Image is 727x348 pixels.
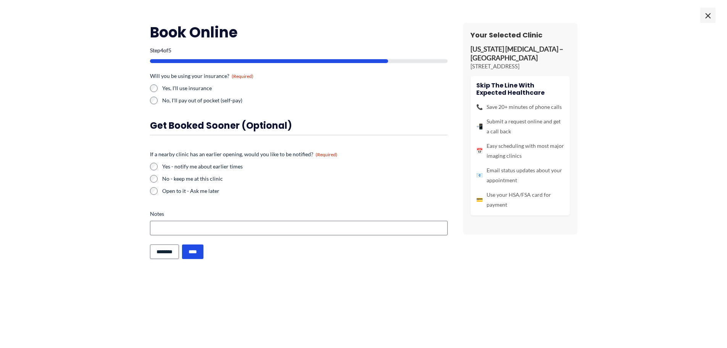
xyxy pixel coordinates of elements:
label: Notes [150,210,448,218]
h3: Your Selected Clinic [471,31,570,39]
span: (Required) [232,73,253,79]
label: Yes - notify me about earlier times [162,163,448,170]
p: [US_STATE] [MEDICAL_DATA] – [GEOGRAPHIC_DATA] [471,45,570,63]
h2: Book Online [150,23,448,42]
label: Yes, I'll use insurance [162,84,296,92]
p: Step of [150,48,448,53]
li: Save 20+ minutes of phone calls [476,102,564,112]
span: 5 [168,47,171,53]
li: Easy scheduling with most major imaging clinics [476,141,564,161]
span: × [700,8,716,23]
legend: Will you be using your insurance? [150,72,253,80]
li: Email status updates about your appointment [476,165,564,185]
span: 📲 [476,121,483,131]
legend: If a nearby clinic has an earlier opening, would you like to be notified? [150,151,337,158]
label: No - keep me at this clinic [162,175,448,183]
span: 📞 [476,102,483,112]
li: Submit a request online and get a call back [476,117,564,136]
span: 📧 [476,170,483,180]
label: Open to it - Ask me later [162,187,448,195]
span: 4 [160,47,163,53]
span: 📅 [476,146,483,156]
label: No, I'll pay out of pocket (self-pay) [162,97,296,104]
span: 💳 [476,195,483,205]
h4: Skip the line with Expected Healthcare [476,82,564,96]
span: (Required) [316,152,337,157]
li: Use your HSA/FSA card for payment [476,190,564,210]
p: [STREET_ADDRESS] [471,63,570,70]
h3: Get booked sooner (optional) [150,120,448,131]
